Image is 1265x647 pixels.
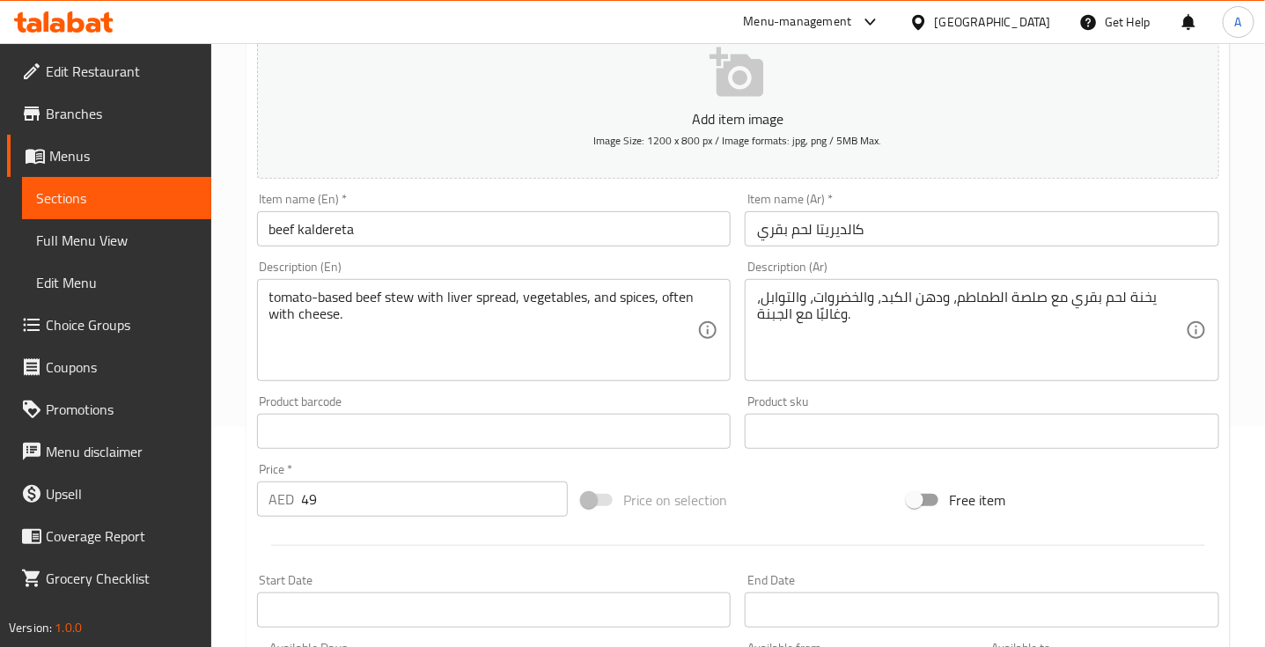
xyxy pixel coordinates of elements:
[269,489,295,510] p: AED
[7,473,211,515] a: Upsell
[269,289,698,372] textarea: tomato-based beef stew with liver spread, vegetables, and spices, often with cheese.
[9,616,52,639] span: Version:
[46,103,197,124] span: Branches
[757,289,1186,372] textarea: يخنة لحم بقري مع صلصة الطماطم، ودهن الكبد، والخضروات، والتوابل، وغالبًا مع الجبنة.
[935,12,1051,32] div: [GEOGRAPHIC_DATA]
[7,135,211,177] a: Menus
[7,388,211,430] a: Promotions
[623,489,727,511] span: Price on selection
[7,557,211,599] a: Grocery Checklist
[36,187,197,209] span: Sections
[7,430,211,473] a: Menu disclaimer
[46,441,197,462] span: Menu disclaimer
[49,145,197,166] span: Menus
[7,346,211,388] a: Coupons
[744,11,852,33] div: Menu-management
[46,357,197,378] span: Coupons
[22,261,211,304] a: Edit Menu
[302,482,569,517] input: Please enter price
[284,108,1192,129] p: Add item image
[36,272,197,293] span: Edit Menu
[594,130,882,151] span: Image Size: 1200 x 800 px / Image formats: jpg, png / 5MB Max.
[36,230,197,251] span: Full Menu View
[949,489,1005,511] span: Free item
[745,211,1219,246] input: Enter name Ar
[46,483,197,504] span: Upsell
[745,414,1219,449] input: Please enter product sku
[7,50,211,92] a: Edit Restaurant
[46,526,197,547] span: Coverage Report
[46,568,197,589] span: Grocery Checklist
[1235,12,1242,32] span: A
[257,414,732,449] input: Please enter product barcode
[46,399,197,420] span: Promotions
[46,61,197,82] span: Edit Restaurant
[22,219,211,261] a: Full Menu View
[7,515,211,557] a: Coverage Report
[7,304,211,346] a: Choice Groups
[22,177,211,219] a: Sections
[55,616,82,639] span: 1.0.0
[7,92,211,135] a: Branches
[46,314,197,335] span: Choice Groups
[257,211,732,246] input: Enter name En
[257,18,1219,179] button: Add item imageImage Size: 1200 x 800 px / Image formats: jpg, png / 5MB Max.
